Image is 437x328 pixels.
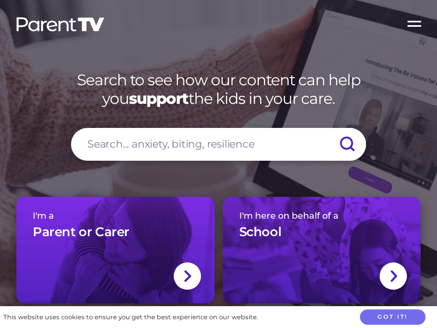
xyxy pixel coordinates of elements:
[360,309,426,325] button: Got it!
[328,128,366,161] input: Submit
[15,16,105,32] img: parenttv-logo-white.4c85aaf.svg
[239,224,282,241] h3: School
[33,210,198,221] span: I'm a
[183,269,191,283] img: svg+xml;base64,PHN2ZyBlbmFibGUtYmFja2dyb3VuZD0ibmV3IDAgMCAxNC44IDI1LjciIHZpZXdCb3g9IjAgMCAxNC44ID...
[16,71,421,108] h1: Search to see how our content can help you the kids in your care.
[129,89,188,108] strong: support
[3,312,258,323] div: This website uses cookies to ensure you get the best experience on our website.
[33,224,129,241] h3: Parent or Carer
[71,128,366,161] input: Search... anxiety, biting, resilience
[239,210,405,221] span: I'm here on behalf of a
[389,269,398,283] img: svg+xml;base64,PHN2ZyBlbmFibGUtYmFja2dyb3VuZD0ibmV3IDAgMCAxNC44IDI1LjciIHZpZXdCb3g9IjAgMCAxNC44ID...
[223,197,421,303] a: I'm here on behalf of aSchool
[16,197,215,303] a: I'm aParent or Carer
